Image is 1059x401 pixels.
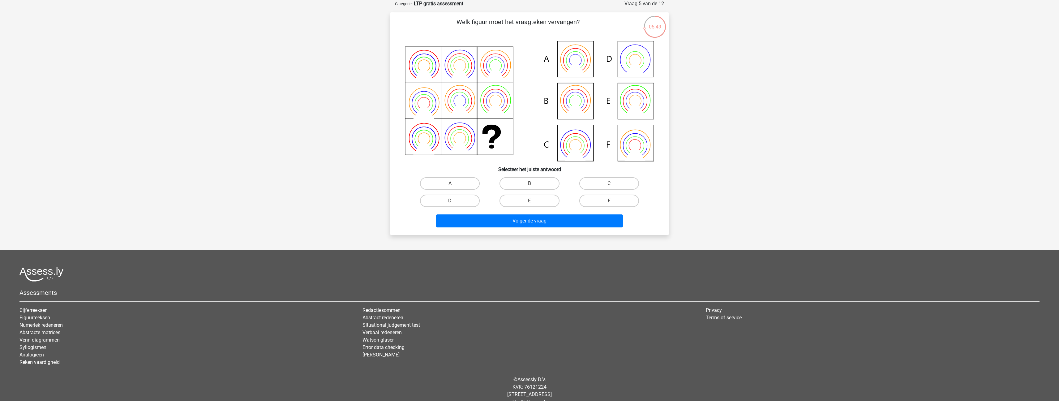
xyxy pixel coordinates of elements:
[362,307,401,313] a: Redactiesommen
[19,344,46,350] a: Syllogismen
[19,330,60,335] a: Abstracte matrices
[517,377,546,382] a: Assessly B.V.
[400,162,659,172] h6: Selecteer het juiste antwoord
[19,337,60,343] a: Venn diagrammen
[362,352,400,358] a: [PERSON_NAME]
[400,17,636,36] p: Welk figuur moet het vraagteken vervangen?
[19,307,48,313] a: Cijferreeksen
[579,177,639,190] label: C
[436,214,623,227] button: Volgende vraag
[19,289,1040,296] h5: Assessments
[706,307,722,313] a: Privacy
[706,315,742,321] a: Terms of service
[362,344,405,350] a: Error data checking
[420,177,480,190] label: A
[414,1,463,6] strong: LTP gratis assessment
[19,352,44,358] a: Analogieen
[19,267,63,282] img: Assessly logo
[19,359,60,365] a: Reken vaardigheid
[362,330,402,335] a: Verbaal redeneren
[499,177,559,190] label: B
[362,315,403,321] a: Abstract redeneren
[579,195,639,207] label: F
[395,2,413,6] small: Categorie:
[19,315,50,321] a: Figuurreeksen
[362,337,394,343] a: Watson glaser
[420,195,480,207] label: D
[362,322,420,328] a: Situational judgement test
[643,15,667,31] div: 05:49
[19,322,63,328] a: Numeriek redeneren
[499,195,559,207] label: E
